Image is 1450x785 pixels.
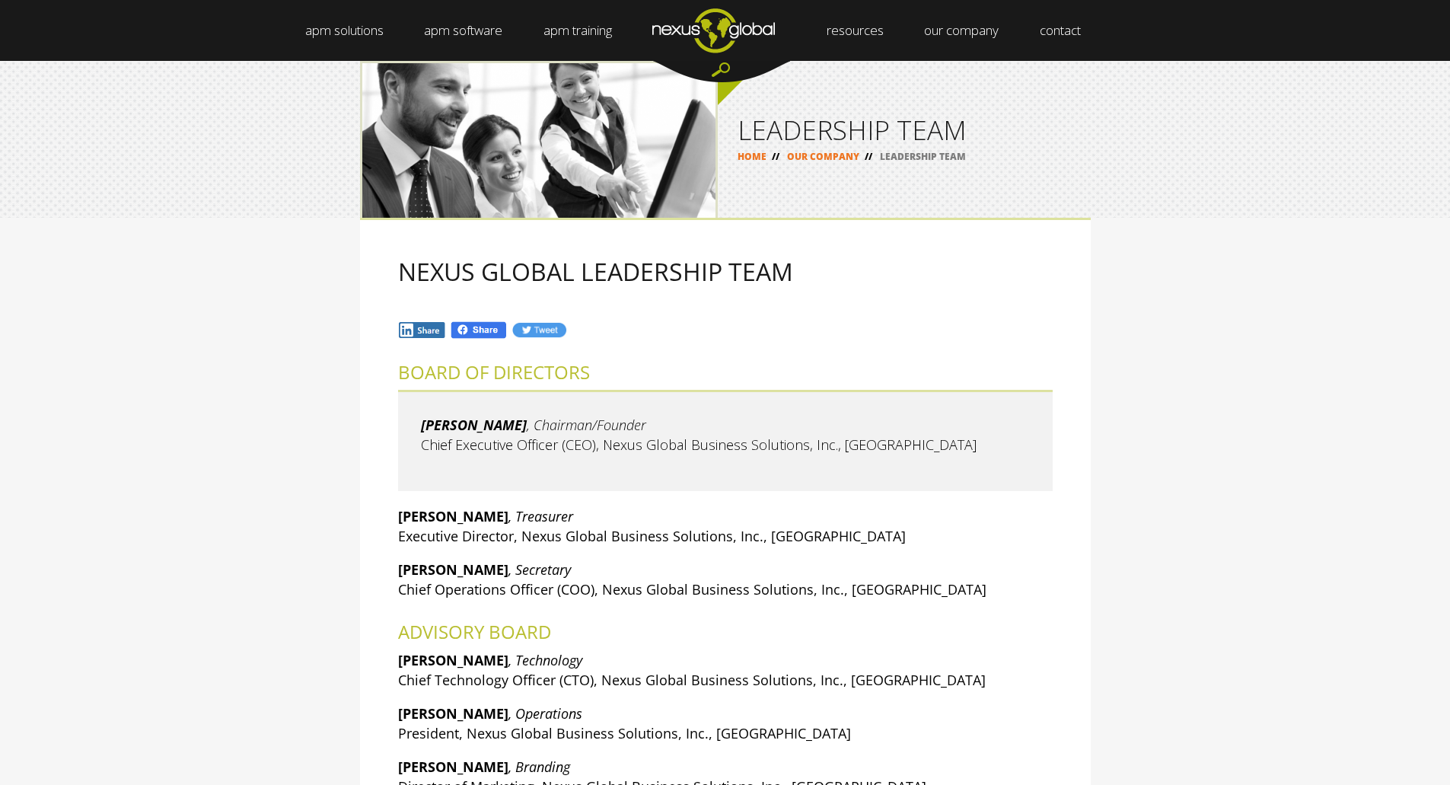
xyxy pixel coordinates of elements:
[398,724,851,742] span: President, Nexus Global Business Solutions, Inc., [GEOGRAPHIC_DATA]
[508,560,571,579] em: , Secretary
[421,416,527,434] em: [PERSON_NAME]
[527,416,646,434] em: , Chairman/Founder
[398,507,508,525] strong: [PERSON_NAME]
[508,651,582,669] em: , Technology
[398,362,1053,382] h2: BOARD OF DIRECTORS
[738,116,1071,143] h1: LEADERSHIP TEAM
[738,150,766,163] a: HOME
[511,321,566,339] img: Tw.jpg
[508,704,582,723] em: , Operations
[398,580,986,598] span: Chief Operations Officer (COO), Nexus Global Business Solutions, Inc., [GEOGRAPHIC_DATA]
[398,671,986,689] span: Chief Technology Officer (CTO), Nexus Global Business Solutions, Inc., [GEOGRAPHIC_DATA]
[398,258,1053,285] h2: NEXUS GLOBAL LEADERSHIP TEAM
[398,704,508,723] strong: [PERSON_NAME]
[766,150,785,163] span: //
[398,527,906,545] span: Executive Director, Nexus Global Business Solutions, Inc., [GEOGRAPHIC_DATA]
[398,758,508,776] strong: [PERSON_NAME]
[398,622,1053,642] h2: ADVISORY BOARD
[787,150,859,163] a: OUR COMPANY
[859,150,878,163] span: //
[398,651,508,669] strong: [PERSON_NAME]
[421,436,977,454] span: Chief Executive Officer (CEO), Nexus Global Business Solutions, Inc., [GEOGRAPHIC_DATA]
[508,507,573,525] em: , Treasurer
[508,758,570,776] em: , Branding
[398,560,508,579] strong: [PERSON_NAME]
[398,321,447,339] img: In.jpg
[450,321,508,340] img: Fb.png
